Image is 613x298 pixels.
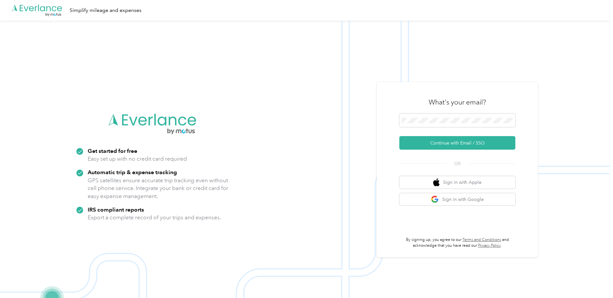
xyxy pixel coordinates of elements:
[70,6,141,15] div: Simplify mileage and expenses
[88,176,229,200] p: GPS satellites ensure accurate trip tracking even without cell phone service. Integrate your bank...
[399,176,515,189] button: apple logoSign in with Apple
[88,147,137,154] strong: Get started for free
[399,237,515,248] p: By signing up, you agree to our and acknowledge that you have read our .
[88,214,221,222] p: Export a complete record of your trips and expenses.
[88,206,144,213] strong: IRS compliant reports
[88,169,177,175] strong: Automatic trip & expense tracking
[478,243,501,248] a: Privacy Policy
[399,136,515,150] button: Continue with Email / SSO
[399,193,515,206] button: google logoSign in with Google
[431,195,439,204] img: google logo
[429,98,486,107] h3: What's your email?
[88,155,187,163] p: Easy set up with no credit card required
[446,160,469,167] span: OR
[462,237,501,242] a: Terms and Conditions
[433,178,440,186] img: apple logo
[577,262,613,298] iframe: Everlance-gr Chat Button Frame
